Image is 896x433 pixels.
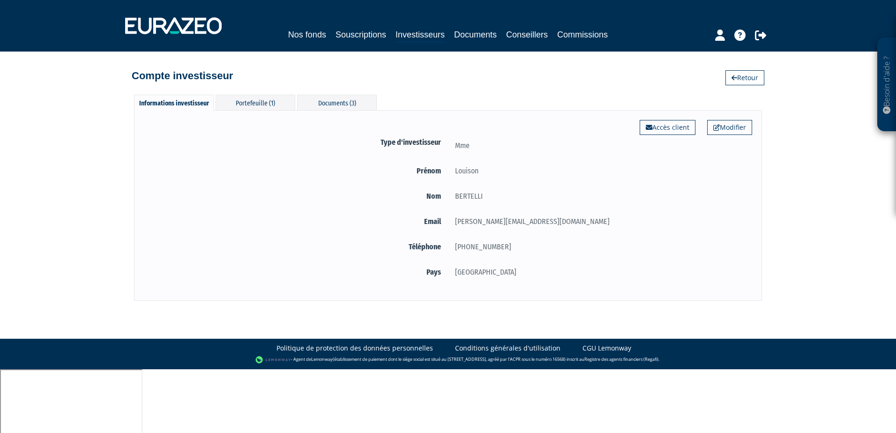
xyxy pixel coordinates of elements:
[144,136,448,148] label: Type d'investisseur
[144,190,448,202] label: Nom
[557,28,608,41] a: Commissions
[448,241,752,253] div: [PHONE_NUMBER]
[506,28,548,41] a: Conseillers
[336,28,386,41] a: Souscriptions
[311,357,333,363] a: Lemonway
[881,43,892,127] p: Besoin d'aide ?
[255,355,291,365] img: logo-lemonway.png
[725,70,764,85] a: Retour
[455,343,560,353] a: Conditions générales d'utilisation
[448,190,752,202] div: BERTELLI
[582,343,631,353] a: CGU Lemonway
[454,28,497,41] a: Documents
[396,28,445,43] a: Investisseurs
[132,70,233,82] h4: Compte investisseur
[276,343,433,353] a: Politique de protection des données personnelles
[144,216,448,227] label: Email
[448,216,752,227] div: [PERSON_NAME][EMAIL_ADDRESS][DOMAIN_NAME]
[125,17,222,34] img: 1732889491-logotype_eurazeo_blanc_rvb.png
[448,266,752,278] div: [GEOGRAPHIC_DATA]
[584,357,658,363] a: Registre des agents financiers (Regafi)
[144,241,448,253] label: Téléphone
[134,95,214,111] div: Informations investisseur
[448,140,752,151] div: Mme
[9,355,887,365] div: - Agent de (établissement de paiement dont le siège social est situé au [STREET_ADDRESS], agréé p...
[144,165,448,177] label: Prénom
[640,120,695,135] a: Accès client
[216,95,295,110] div: Portefeuille (1)
[448,165,752,177] div: Louison
[707,120,752,135] a: Modifier
[144,266,448,278] label: Pays
[297,95,377,110] div: Documents (3)
[288,28,326,41] a: Nos fonds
